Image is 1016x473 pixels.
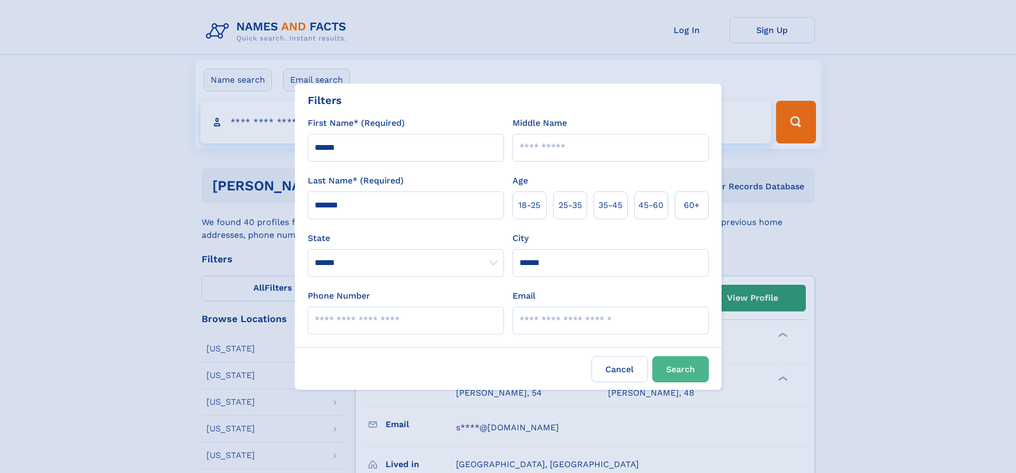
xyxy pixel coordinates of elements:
[308,92,342,108] div: Filters
[684,199,700,212] span: 60+
[513,174,528,187] label: Age
[308,290,370,302] label: Phone Number
[513,290,535,302] label: Email
[518,199,540,212] span: 18‑25
[308,117,405,130] label: First Name* (Required)
[638,199,663,212] span: 45‑60
[308,232,504,245] label: State
[308,174,404,187] label: Last Name* (Required)
[591,356,648,382] label: Cancel
[513,117,567,130] label: Middle Name
[513,232,529,245] label: City
[558,199,582,212] span: 25‑35
[598,199,622,212] span: 35‑45
[652,356,709,382] button: Search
